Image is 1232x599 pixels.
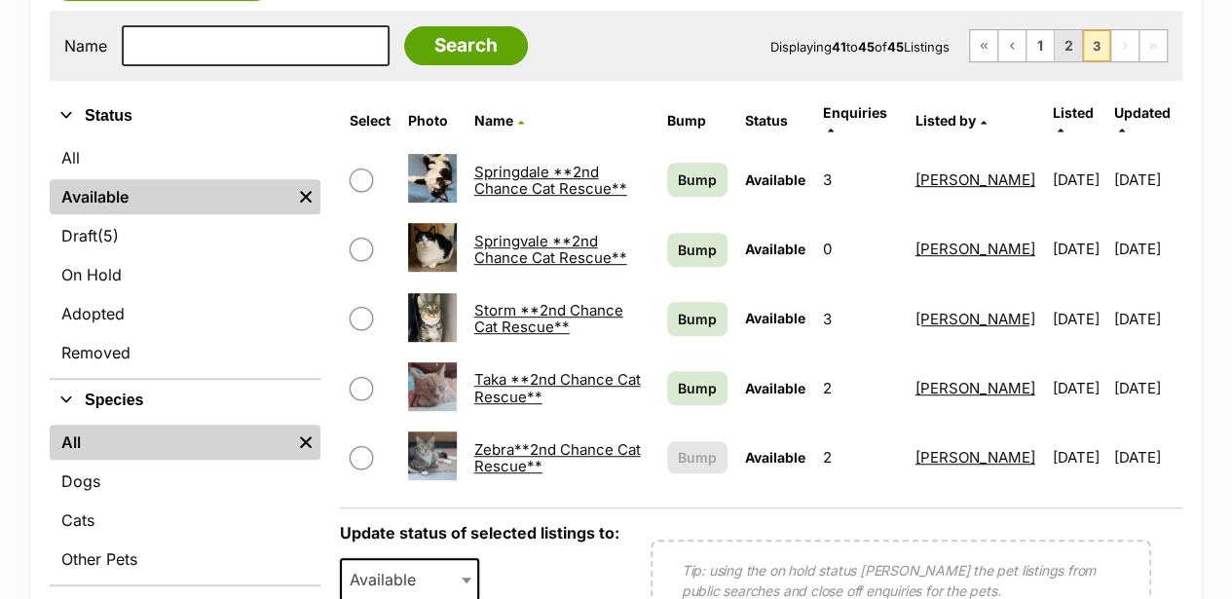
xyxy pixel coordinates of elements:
td: [DATE] [1045,424,1112,491]
a: [PERSON_NAME] [915,240,1035,258]
a: Name [474,112,524,129]
td: [DATE] [1113,355,1180,422]
span: Bump [678,309,717,329]
a: Remove filter [291,179,320,214]
span: Next page [1111,30,1139,61]
td: [DATE] [1113,215,1180,282]
span: Displaying to of Listings [770,39,950,55]
a: Dogs [50,464,320,499]
strong: 45 [858,39,875,55]
a: Bump [667,163,728,197]
td: 3 [815,285,906,353]
a: Remove filter [291,425,320,460]
a: Updated [1113,104,1170,136]
a: Page 2 [1055,30,1082,61]
a: Page 1 [1027,30,1054,61]
a: Listed by [915,112,987,129]
a: Cats [50,503,320,538]
a: Taka **2nd Chance Cat Rescue** [474,370,641,405]
div: Status [50,136,320,378]
span: Bump [678,378,717,398]
div: Species [50,421,320,584]
a: First page [970,30,997,61]
button: Bump [667,441,728,473]
th: Bump [659,97,735,144]
a: Bump [667,233,728,267]
button: Species [50,388,320,413]
td: [DATE] [1045,215,1112,282]
nav: Pagination [969,29,1168,62]
a: On Hold [50,257,320,292]
span: Updated [1113,104,1170,121]
td: 2 [815,355,906,422]
a: Storm **2nd Chance Cat Rescue** [474,301,623,336]
label: Update status of selected listings to: [340,523,619,543]
span: Available [745,380,805,396]
label: Name [64,37,107,55]
a: Adopted [50,296,320,331]
a: Enquiries [823,104,887,136]
span: Available [745,449,805,466]
span: Available [745,310,805,326]
input: Search [404,26,528,65]
span: Bump [678,447,717,468]
td: 0 [815,215,906,282]
span: (5) [97,224,119,247]
td: [DATE] [1113,424,1180,491]
span: Listed by [915,112,976,129]
span: Bump [678,240,717,260]
td: [DATE] [1113,146,1180,213]
span: Page 3 [1083,30,1110,61]
a: Previous page [998,30,1026,61]
a: Springdale **2nd Chance Cat Rescue** [474,163,627,198]
a: [PERSON_NAME] [915,310,1035,328]
a: Zebra**2nd Chance Cat Rescue** [474,440,641,475]
span: translation missing: en.admin.listings.index.attributes.enquiries [823,104,887,121]
th: Status [737,97,813,144]
td: [DATE] [1045,285,1112,353]
a: Bump [667,302,728,336]
span: Available [745,241,805,257]
td: [DATE] [1045,355,1112,422]
a: [PERSON_NAME] [915,170,1035,189]
span: Available [745,171,805,188]
a: Draft [50,218,320,253]
td: 3 [815,146,906,213]
a: Removed [50,335,320,370]
th: Select [342,97,398,144]
td: [DATE] [1113,285,1180,353]
td: [DATE] [1045,146,1112,213]
a: All [50,140,320,175]
img: Storm **2nd Chance Cat Rescue** [408,293,457,342]
button: Status [50,103,320,129]
a: [PERSON_NAME] [915,379,1035,397]
span: Name [474,112,513,129]
strong: 41 [832,39,846,55]
span: Available [342,566,435,593]
a: Listed [1053,104,1094,136]
a: [PERSON_NAME] [915,448,1035,467]
span: Last page [1139,30,1167,61]
a: Springvale **2nd Chance Cat Rescue** [474,232,627,267]
img: Springvale **2nd Chance Cat Rescue** [408,223,457,272]
span: Bump [678,169,717,190]
a: All [50,425,291,460]
a: Other Pets [50,542,320,577]
th: Photo [400,97,465,144]
a: Available [50,179,291,214]
span: Listed [1053,104,1094,121]
strong: 45 [887,39,904,55]
img: Springdale **2nd Chance Cat Rescue** [408,154,457,203]
td: 2 [815,424,906,491]
a: Bump [667,371,728,405]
